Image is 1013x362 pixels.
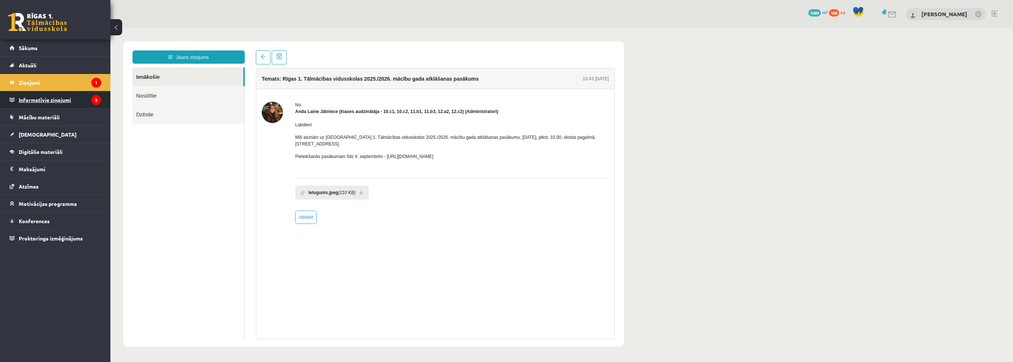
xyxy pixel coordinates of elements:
span: Motivācijas programma [19,200,77,207]
span: Konferences [19,218,50,224]
i: 1 [91,78,101,88]
a: [PERSON_NAME] [921,10,967,18]
a: Nosūtītie [22,58,134,77]
a: 1089 mP [808,9,828,15]
a: Ienākošie [22,39,133,58]
p: Mīļi aicinām uz [GEOGRAPHIC_DATA] 1. Tālmācības vidusskolas 2025./2026. mācību gada atklāšanas pa... [185,106,498,119]
a: Digitālie materiāli [10,143,101,160]
span: Proktoringa izmēģinājums [19,235,83,242]
span: Aktuāli [19,62,36,68]
span: Atzīmes [19,183,39,190]
span: 100 [829,9,839,17]
a: Dzēstie [22,77,134,95]
a: Jauns ziņojums [22,22,134,35]
a: Proktoringa izmēģinājums [10,230,101,247]
a: Maksājumi [10,161,101,178]
span: mP [822,9,828,15]
img: Anda Laine Jātniece (klases audzinātāja - 10.c1, 10.c2, 11.b1, 11.b3, 12.a2, 12.c2) [151,73,173,95]
a: Sākums [10,39,101,56]
a: Informatīvie ziņojumi3 [10,91,101,108]
legend: Maksājumi [19,161,101,178]
p: Pieteikšanās pasākumam līdz 4. septembrim - [URL][DOMAIN_NAME] [185,125,498,131]
span: 1089 [808,9,821,17]
strong: Anda Laine Jātniece (klases audzinātāja - 10.c1, 10.c2, 11.b1, 11.b3, 12.a2, 12.c2) (Administratori) [185,81,388,86]
span: Sākums [19,45,38,51]
span: Digitālie materiāli [19,148,63,155]
a: [DEMOGRAPHIC_DATA] [10,126,101,143]
div: 10:43 [DATE] [472,47,498,54]
img: Jānis Tāre [909,11,917,18]
a: Ziņojumi1 [10,74,101,91]
a: 100 xp [829,9,849,15]
span: Mācību materiāli [19,114,60,120]
h4: Temats: Rīgas 1. Tālmācības vidusskolas 2025./2026. mācību gada atklāšanas pasākums [151,48,368,53]
a: Konferences [10,212,101,229]
i: (210 KB) [228,161,245,168]
div: No: [185,73,498,80]
i: 3 [91,95,101,105]
a: Atbildēt [185,182,206,196]
p: Labdien! [185,93,498,100]
span: [DEMOGRAPHIC_DATA] [19,131,77,138]
legend: Ziņojumi [19,74,101,91]
legend: Informatīvie ziņojumi [19,91,101,108]
a: Rīgas 1. Tālmācības vidusskola [8,13,67,31]
span: xp [840,9,845,15]
b: Ielugums.jpeg [198,161,228,168]
a: Mācību materiāli [10,109,101,126]
a: Motivācijas programma [10,195,101,212]
a: Atzīmes [10,178,101,195]
a: Aktuāli [10,57,101,74]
